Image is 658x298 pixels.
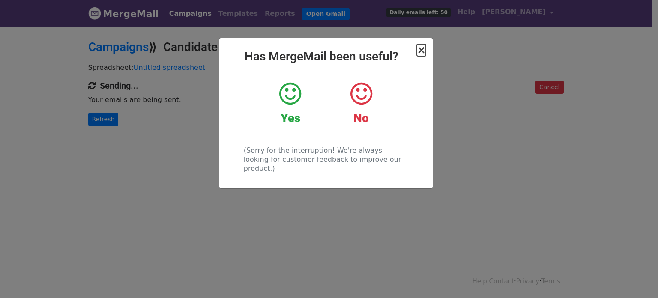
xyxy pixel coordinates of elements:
[615,257,658,298] iframe: Chat Widget
[353,111,369,125] strong: No
[244,146,408,173] p: (Sorry for the interruption! We're always looking for customer feedback to improve our product.)
[281,111,300,125] strong: Yes
[332,81,390,126] a: No
[261,81,319,126] a: Yes
[417,45,425,55] button: Close
[417,44,425,56] span: ×
[226,49,426,64] h2: Has MergeMail been useful?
